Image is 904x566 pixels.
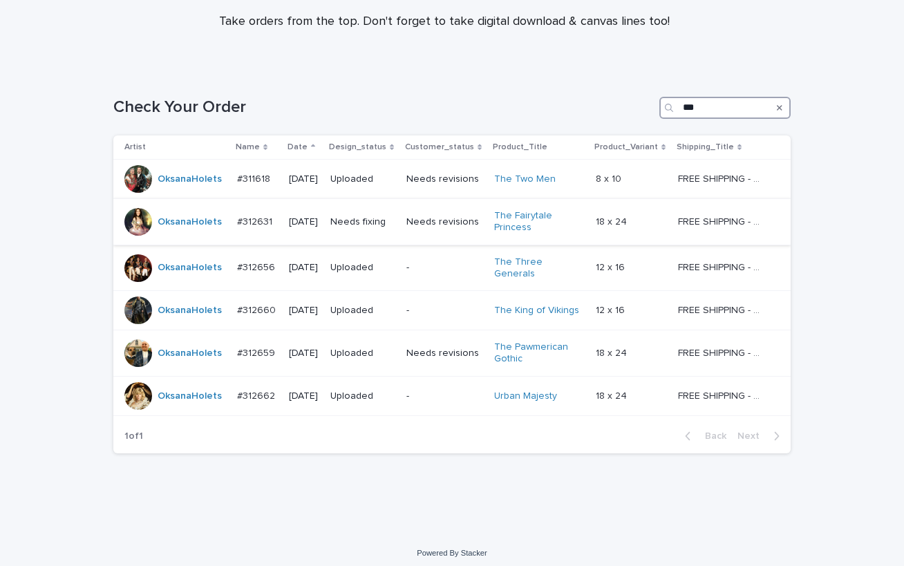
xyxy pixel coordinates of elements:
span: Back [697,431,726,441]
p: #312660 [237,302,279,317]
p: - [406,262,484,274]
tr: OksanaHolets #312659#312659 [DATE]UploadedNeeds revisionsThe Pawmerican Gothic 18 x 2418 x 24 FRE... [113,330,791,377]
p: Uploaded [330,390,395,402]
a: OksanaHolets [158,305,222,317]
p: Date [288,140,308,155]
p: Product_Title [493,140,547,155]
a: OksanaHolets [158,216,222,228]
p: Customer_status [405,140,474,155]
a: The Fairytale Princess [494,210,581,234]
p: #311618 [237,171,273,185]
p: Needs revisions [406,216,484,228]
p: [DATE] [289,390,319,402]
p: Design_status [329,140,386,155]
p: 8 x 10 [596,171,624,185]
tr: OksanaHolets #312660#312660 [DATE]Uploaded-The King of Vikings 12 x 1612 x 16 FREE SHIPPING - pre... [113,291,791,330]
p: Name [236,140,260,155]
p: FREE SHIPPING - preview in 1-2 business days, after your approval delivery will take 5-10 b.d. [678,214,767,228]
p: FREE SHIPPING - preview in 1-2 business days, after your approval delivery will take 5-10 b.d. [678,259,767,274]
a: OksanaHolets [158,173,222,185]
p: [DATE] [289,262,319,274]
p: Take orders from the top. Don't forget to take digital download & canvas lines too! [168,15,721,30]
a: The Three Generals [494,256,581,280]
a: The King of Vikings [494,305,579,317]
p: 1 of 1 [113,419,154,453]
tr: OksanaHolets #312656#312656 [DATE]Uploaded-The Three Generals 12 x 1612 x 16 FREE SHIPPING - prev... [113,245,791,291]
input: Search [659,97,791,119]
p: Uploaded [330,173,395,185]
h1: Check Your Order [113,97,654,117]
p: FREE SHIPPING - preview in 1-2 business days, after your approval delivery will take 5-10 b.d. [678,302,767,317]
p: [DATE] [289,173,319,185]
a: The Two Men [494,173,556,185]
p: Uploaded [330,348,395,359]
p: 12 x 16 [596,259,628,274]
p: Uploaded [330,262,395,274]
button: Next [732,430,791,442]
p: Artist [124,140,146,155]
p: - [406,390,484,402]
p: [DATE] [289,348,319,359]
p: FREE SHIPPING - preview in 1-2 business days, after your approval delivery will take 5-10 b.d. [678,171,767,185]
a: Urban Majesty [494,390,557,402]
a: OksanaHolets [158,262,222,274]
tr: OksanaHolets #312662#312662 [DATE]Uploaded-Urban Majesty 18 x 2418 x 24 FREE SHIPPING - preview i... [113,376,791,415]
p: Shipping_Title [677,140,734,155]
p: #312662 [237,388,278,402]
p: Needs revisions [406,348,484,359]
p: #312659 [237,345,278,359]
p: Needs fixing [330,216,395,228]
a: OksanaHolets [158,348,222,359]
p: [DATE] [289,216,319,228]
tr: OksanaHolets #311618#311618 [DATE]UploadedNeeds revisionsThe Two Men 8 x 108 x 10 FREE SHIPPING -... [113,160,791,199]
span: Next [737,431,768,441]
p: Uploaded [330,305,395,317]
p: FREE SHIPPING - preview in 1-2 business days, after your approval delivery will take 5-10 b.d. [678,345,767,359]
a: Powered By Stacker [417,549,487,557]
p: Needs revisions [406,173,484,185]
p: [DATE] [289,305,319,317]
p: 12 x 16 [596,302,628,317]
p: #312656 [237,259,278,274]
p: 18 x 24 [596,214,630,228]
a: The Pawmerican Gothic [494,341,581,365]
a: OksanaHolets [158,390,222,402]
p: - [406,305,484,317]
p: FREE SHIPPING - preview in 1-2 business days, after your approval delivery will take 5-10 b.d. [678,388,767,402]
p: Product_Variant [594,140,658,155]
p: 18 x 24 [596,345,630,359]
p: 18 x 24 [596,388,630,402]
tr: OksanaHolets #312631#312631 [DATE]Needs fixingNeeds revisionsThe Fairytale Princess 18 x 2418 x 2... [113,199,791,245]
p: #312631 [237,214,275,228]
button: Back [674,430,732,442]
